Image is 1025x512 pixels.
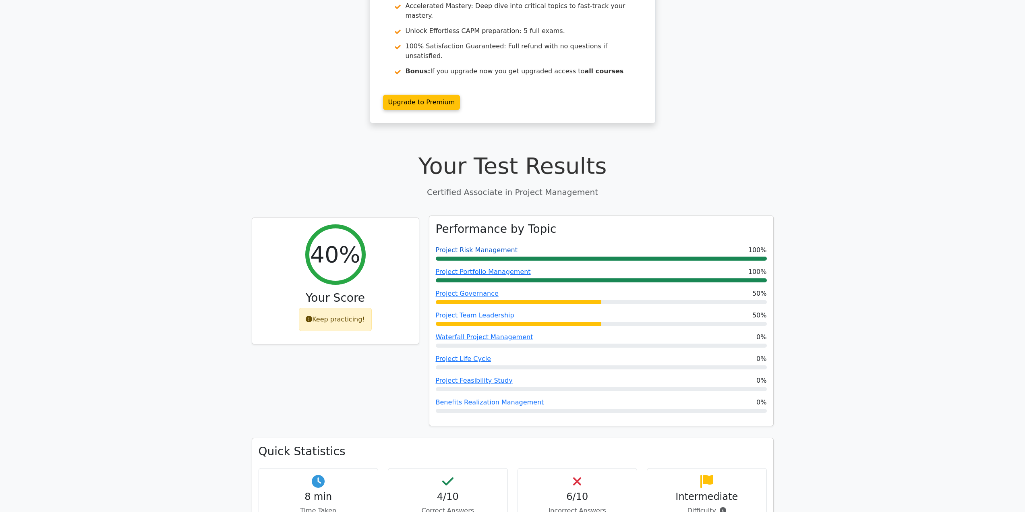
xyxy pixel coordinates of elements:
[756,376,766,386] span: 0%
[436,222,557,236] h3: Performance by Topic
[436,333,533,341] a: Waterfall Project Management
[436,355,491,363] a: Project Life Cycle
[436,377,513,384] a: Project Feasibility Study
[748,267,767,277] span: 100%
[756,332,766,342] span: 0%
[436,268,531,276] a: Project Portfolio Management
[752,311,767,320] span: 50%
[756,398,766,407] span: 0%
[756,354,766,364] span: 0%
[436,398,544,406] a: Benefits Realization Management
[752,289,767,298] span: 50%
[654,491,760,503] h4: Intermediate
[436,311,514,319] a: Project Team Leadership
[252,186,774,198] p: Certified Associate in Project Management
[436,246,518,254] a: Project Risk Management
[524,491,631,503] h4: 6/10
[310,241,360,268] h2: 40%
[395,491,501,503] h4: 4/10
[383,95,460,110] a: Upgrade to Premium
[436,290,499,297] a: Project Governance
[252,152,774,179] h1: Your Test Results
[265,491,372,503] h4: 8 min
[299,308,372,331] div: Keep practicing!
[259,445,767,458] h3: Quick Statistics
[259,291,412,305] h3: Your Score
[748,245,767,255] span: 100%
